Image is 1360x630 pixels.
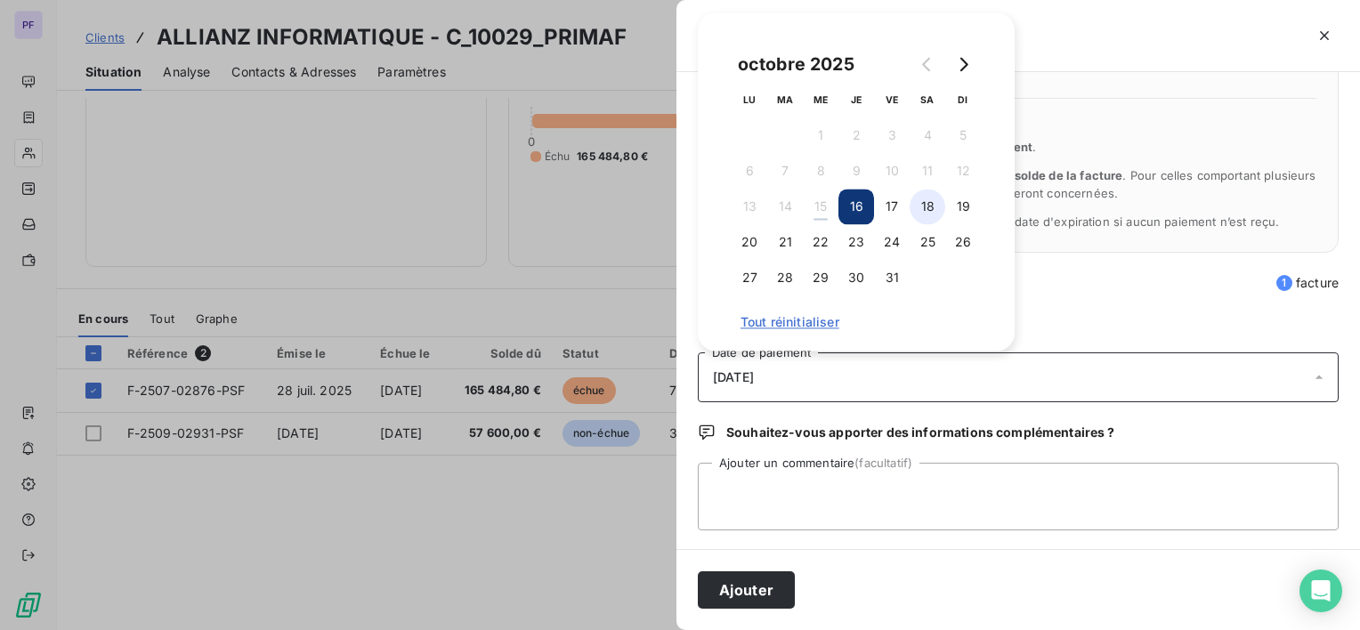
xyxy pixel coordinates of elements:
span: Tout réinitialiser [741,315,972,329]
button: 31 [874,260,910,295]
button: 13 [732,189,767,224]
button: 11 [910,153,945,189]
button: 20 [732,224,767,260]
div: Open Intercom Messenger [1299,569,1342,612]
button: 30 [838,260,874,295]
button: 15 [803,189,838,224]
button: 19 [945,189,981,224]
button: 21 [767,224,803,260]
button: 29 [803,260,838,295]
th: jeudi [838,82,874,117]
button: 8 [803,153,838,189]
button: 14 [767,189,803,224]
button: Ajouter [698,571,795,609]
button: 9 [838,153,874,189]
button: Go to next month [945,46,981,82]
button: 12 [945,153,981,189]
button: 10 [874,153,910,189]
th: mardi [767,82,803,117]
button: 23 [838,224,874,260]
button: 27 [732,260,767,295]
button: 6 [732,153,767,189]
button: 5 [945,117,981,153]
button: 3 [874,117,910,153]
span: l’ensemble du solde de la facture [931,168,1123,182]
th: samedi [910,82,945,117]
button: 28 [767,260,803,295]
span: 1 [1276,275,1292,291]
span: [DATE] [713,370,754,384]
button: 24 [874,224,910,260]
button: 16 [838,189,874,224]
span: facture [1276,274,1339,292]
span: La promesse de paiement couvre . Pour celles comportant plusieurs échéances, seules les échéances... [741,168,1316,200]
button: 18 [910,189,945,224]
th: lundi [732,82,767,117]
button: 1 [803,117,838,153]
button: Go to previous month [910,46,945,82]
th: vendredi [874,82,910,117]
div: octobre 2025 [732,50,861,78]
button: 26 [945,224,981,260]
span: Souhaitez-vous apporter des informations complémentaires ? [726,424,1114,441]
th: mercredi [803,82,838,117]
th: dimanche [945,82,981,117]
button: 22 [803,224,838,260]
button: 2 [838,117,874,153]
button: 7 [767,153,803,189]
button: 25 [910,224,945,260]
button: 17 [874,189,910,224]
button: 4 [910,117,945,153]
